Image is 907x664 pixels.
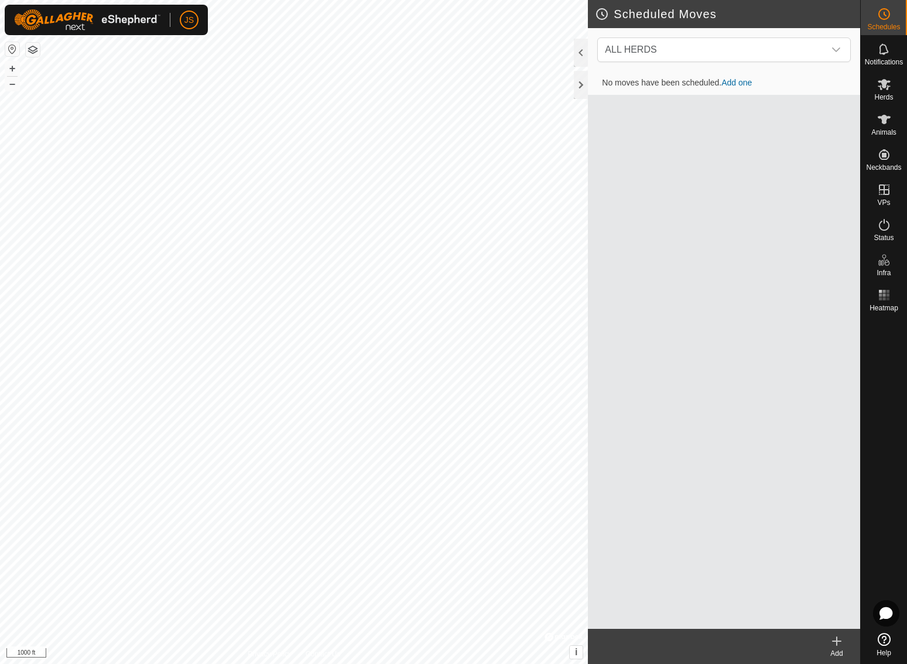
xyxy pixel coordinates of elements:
button: i [570,646,583,659]
button: Reset Map [5,42,19,56]
span: No moves have been scheduled. [593,78,761,87]
span: JS [184,14,194,26]
div: dropdown trigger [824,38,848,61]
span: ALL HERDS [605,45,656,54]
a: Privacy Policy [248,649,292,659]
img: Gallagher Logo [14,9,160,30]
div: Add [813,648,860,659]
button: + [5,61,19,76]
span: Notifications [865,59,903,66]
span: VPs [877,199,890,206]
button: Map Layers [26,43,40,57]
span: Herds [874,94,893,101]
span: Neckbands [866,164,901,171]
span: Infra [877,269,891,276]
span: Animals [871,129,896,136]
h2: Scheduled Moves [595,7,860,21]
a: Add one [721,78,752,87]
span: Schedules [867,23,900,30]
span: Help [877,649,891,656]
a: Help [861,628,907,661]
span: i [575,647,577,657]
span: Heatmap [870,304,898,312]
span: Status [874,234,894,241]
button: – [5,77,19,91]
span: ALL HERDS [600,38,824,61]
a: Contact Us [306,649,340,659]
